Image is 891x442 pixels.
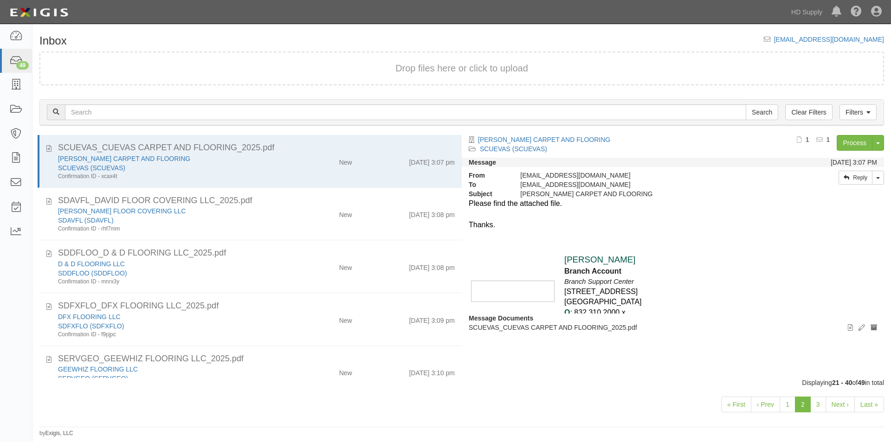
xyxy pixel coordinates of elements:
[480,145,547,153] a: SCUEVAS (SCUEVAS)
[58,300,455,312] div: SDFXFLO_DFX FLOORING LLC_2025.pdf
[58,259,284,269] div: D & D FLOORING LLC
[58,375,128,382] a: SERVGEO (SERVGEO)
[409,154,455,167] div: [DATE] 3:07 pm
[832,379,852,386] b: 21 - 40
[58,269,127,277] a: SDDFLOO (SDDFLOO)
[848,325,853,331] i: View
[751,397,780,412] a: ‹ Prev
[339,365,352,378] div: New
[462,171,513,180] strong: From
[58,322,124,330] a: SDFXFLO (SDFXFLO)
[32,378,891,387] div: Displaying of in total
[39,35,67,47] h1: Inbox
[826,136,830,143] b: 1
[58,247,455,259] div: SDDFLOO_D & D FLOORING LLC_2025.pdf
[746,104,778,120] input: Search
[39,429,73,437] small: by
[58,374,284,383] div: SERVGEO (SERVGEO)
[65,104,746,120] input: Search
[58,207,186,215] a: [PERSON_NAME] FLOOR COVERING LLC
[58,154,284,163] div: CUEVAS CARPET AND FLOORING
[58,155,190,162] a: [PERSON_NAME] CARPET AND FLOORING
[395,62,528,75] button: Drop files here or click to upload
[721,397,751,412] a: « First
[469,314,533,322] strong: Message Documents
[58,269,284,278] div: SDDFLOO (SDDFLOO)
[469,159,496,166] strong: Message
[58,321,284,331] div: SDFXFLO (SDFXFLO)
[564,298,642,306] span: [GEOGRAPHIC_DATA]
[16,61,29,70] div: 49
[58,173,284,180] div: Confirmation ID - xcax4t
[859,325,865,331] i: Edit document
[58,195,455,207] div: SDAVFL_DAVID FLOOR COVERING LLC_2025.pdf
[409,312,455,325] div: [DATE] 3:09 pm
[58,365,138,373] a: GEEWHIZ FLOORING LLC
[58,331,284,339] div: Confirmation ID - f9pjpc
[787,3,827,21] a: HD Supply
[858,379,865,386] b: 49
[409,206,455,219] div: [DATE] 3:08 pm
[564,288,638,295] span: [STREET_ADDRESS]
[780,397,795,412] a: 1
[469,199,877,209] div: Please find the attached file.
[785,104,832,120] a: Clear Filters
[564,267,621,275] b: Branch Account
[795,397,811,412] a: 2
[58,278,284,286] div: Confirmation ID - mnrx3y
[58,216,284,225] div: SDAVFL (SDAVFL)
[513,180,771,189] div: agreement-r9jpan@hdsupply.complianz.com
[806,136,809,143] b: 1
[58,225,284,233] div: Confirmation ID - rhf7mm
[854,397,884,412] a: Last »
[58,142,455,154] div: SCUEVAS_CUEVAS CARPET AND FLOORING_2025.pdf
[478,136,610,143] a: [PERSON_NAME] CARPET AND FLOORING
[339,154,352,167] div: New
[58,312,284,321] div: DFX FLOORING LLC
[58,313,121,320] a: DFX FLOORING LLC
[831,158,877,167] div: [DATE] 3:07 PM
[839,171,872,185] a: Reply
[339,312,352,325] div: New
[58,217,114,224] a: SDAVFL (SDAVFL)
[851,6,862,18] i: Help Center - Complianz
[826,397,855,412] a: Next ›
[564,278,634,285] i: Branch Support Center
[339,259,352,272] div: New
[58,163,284,173] div: SCUEVAS (SCUEVAS)
[58,353,455,365] div: SERVGEO_GEEWHIZ FLOORING LLC_2025.pdf
[871,325,877,331] i: Archive document
[462,180,513,189] strong: To
[837,135,872,151] a: Process
[409,365,455,378] div: [DATE] 3:10 pm
[409,259,455,272] div: [DATE] 3:08 pm
[58,164,125,172] a: SCUEVAS (SCUEVAS)
[462,189,513,199] strong: Subject
[564,308,570,316] b: O
[58,365,284,374] div: GEEWHIZ FLOORING LLC
[810,397,826,412] a: 3
[58,206,284,216] div: DAVID FLOOR COVERING LLC
[339,206,352,219] div: New
[45,430,73,436] a: Exigis, LLC
[469,323,877,332] p: SCUEVAS_CUEVAS CARPET AND FLOORING_2025.pdf
[58,260,125,268] a: D & D FLOORING LLC
[839,104,877,120] a: Filters
[774,36,884,43] a: [EMAIL_ADDRESS][DOMAIN_NAME]
[564,308,626,327] span: : 832.310.2000 x 2025
[564,255,635,264] span: [PERSON_NAME]
[513,171,771,180] div: [EMAIL_ADDRESS][DOMAIN_NAME]
[7,4,71,21] img: logo-5460c22ac91f19d4615b14bd174203de0afe785f0fc80cf4dbbc73dc1793850b.png
[469,220,877,231] div: Thanks.
[513,189,771,199] div: CUEVAS CARPET AND FLOORING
